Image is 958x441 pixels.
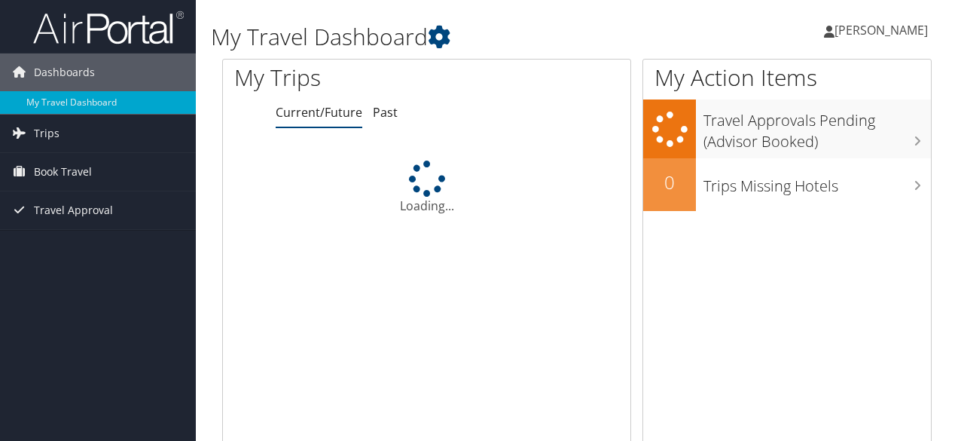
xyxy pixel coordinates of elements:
a: Current/Future [276,104,362,121]
span: Trips [34,115,59,152]
span: Book Travel [34,153,92,191]
img: airportal-logo.png [33,10,184,45]
a: Travel Approvals Pending (Advisor Booked) [643,100,931,158]
a: [PERSON_NAME] [824,8,943,53]
a: 0Trips Missing Hotels [643,158,931,211]
h1: My Travel Dashboard [211,21,699,53]
h1: My Action Items [643,62,931,93]
h3: Travel Approvals Pending (Advisor Booked) [703,103,931,152]
h1: My Trips [234,62,450,93]
span: Travel Approval [34,191,113,229]
div: Loading... [223,161,630,215]
span: [PERSON_NAME] [834,22,928,38]
h2: 0 [643,170,696,195]
h3: Trips Missing Hotels [703,168,931,197]
a: Past [373,104,398,121]
span: Dashboards [34,54,95,91]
